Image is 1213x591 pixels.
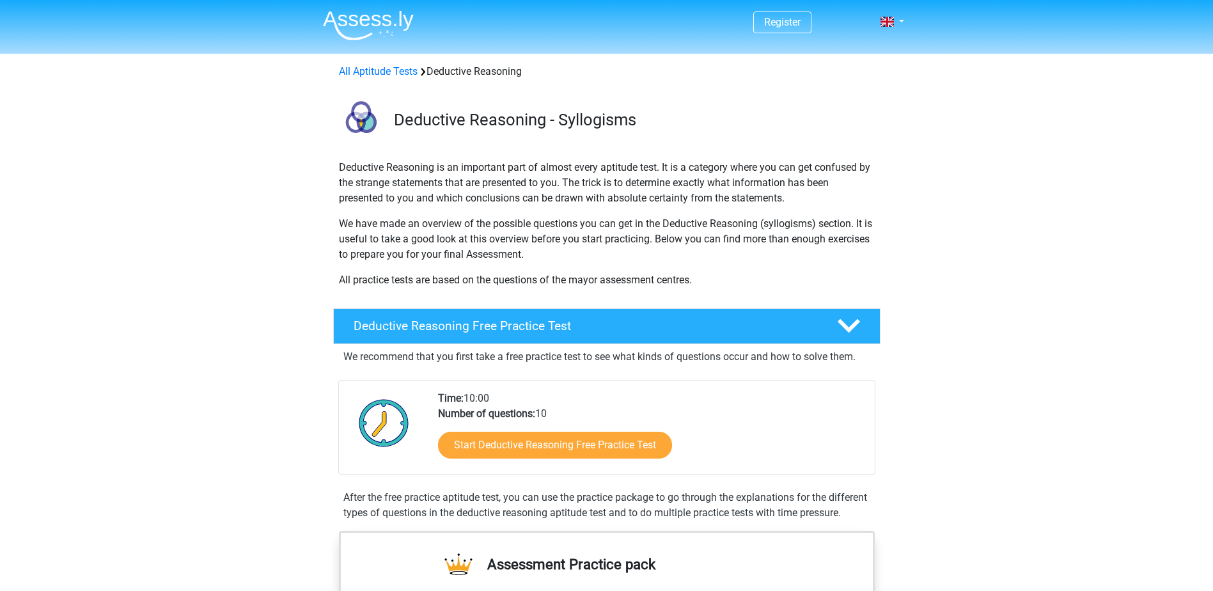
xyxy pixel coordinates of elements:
a: Deductive Reasoning Free Practice Test [328,308,886,344]
a: Start Deductive Reasoning Free Practice Test [438,432,672,459]
b: Number of questions: [438,407,535,420]
div: 10:00 10 [428,391,874,474]
h4: Deductive Reasoning Free Practice Test [354,319,817,333]
b: Time: [438,392,464,404]
a: All Aptitude Tests [339,65,418,77]
img: deductive reasoning [334,95,388,149]
h3: Deductive Reasoning - Syllogisms [394,110,870,130]
a: Register [764,16,801,28]
div: After the free practice aptitude test, you can use the practice package to go through the explana... [338,490,875,521]
img: Clock [352,391,416,455]
p: We have made an overview of the possible questions you can get in the Deductive Reasoning (syllog... [339,216,875,262]
p: All practice tests are based on the questions of the mayor assessment centres. [339,272,875,288]
p: Deductive Reasoning is an important part of almost every aptitude test. It is a category where yo... [339,160,875,206]
p: We recommend that you first take a free practice test to see what kinds of questions occur and ho... [343,349,870,365]
div: Deductive Reasoning [334,64,880,79]
img: Assessly [323,10,414,40]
